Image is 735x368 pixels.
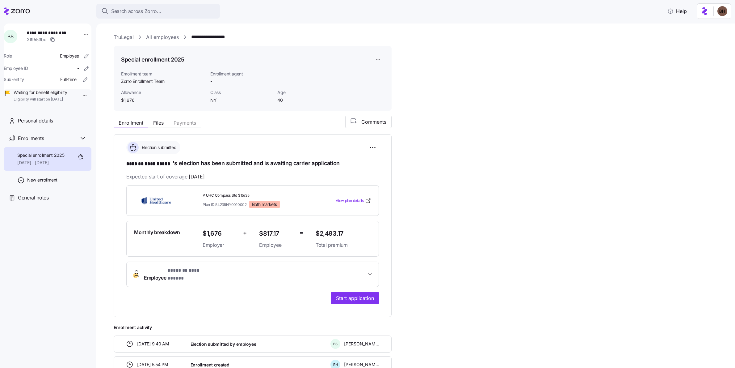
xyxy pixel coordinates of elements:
[121,97,205,103] span: $1,676
[121,89,205,96] span: Allowance
[191,341,256,347] span: Election submitted by employee
[203,202,247,207] span: Plan ID: 54235NY0010002
[18,135,44,142] span: Enrollments
[203,229,238,239] span: $1,676
[717,6,727,16] img: c3c218ad70e66eeb89914ccc98a2927c
[203,193,311,198] span: P UHC Compass Std $15/35
[316,241,371,249] span: Total premium
[4,76,24,83] span: Sub-entity
[126,159,379,168] h1: 's election has been submitted and is awaiting carrier application
[333,363,338,366] span: R H
[259,241,295,249] span: Employee
[121,56,184,63] h1: Special enrollment 2025
[336,198,364,204] span: View plan details
[210,89,272,96] span: Class
[146,33,179,41] a: All employees
[119,120,143,125] span: Enrollment
[60,76,77,83] span: Full-time
[27,36,46,43] span: 2f9553bc
[77,65,79,71] span: -
[17,160,65,166] span: [DATE] - [DATE]
[345,116,392,128] button: Comments
[60,53,79,59] span: Employee
[14,89,67,96] span: Waiting for benefit eligibility
[361,118,386,126] span: Comments
[174,120,196,125] span: Payments
[17,152,65,158] span: Special enrollment 2025
[153,120,164,125] span: Files
[96,4,220,19] button: Search across Zorro...
[300,229,303,237] span: =
[333,342,338,346] span: B S
[121,71,205,77] span: Enrollment team
[137,362,168,368] span: [DATE] 5:54 PM
[7,34,13,39] span: B S
[4,53,12,59] span: Role
[331,292,379,304] button: Start application
[121,78,205,84] span: Zorro Enrollment Team
[344,362,379,368] span: [PERSON_NAME]
[259,229,295,239] span: $817.17
[134,194,178,208] img: UnitedHealthcare
[210,71,272,77] span: Enrollment agent
[144,267,216,282] span: Employee
[243,229,247,237] span: +
[336,294,374,302] span: Start application
[189,173,204,181] span: [DATE]
[277,97,339,103] span: 40
[140,144,176,151] span: Election submitted
[191,362,229,368] span: Enrollment created
[4,65,28,71] span: Employee ID
[114,33,134,41] a: TruLegal
[344,341,379,347] span: [PERSON_NAME]
[137,341,169,347] span: [DATE] 9:40 AM
[277,89,339,96] span: Age
[111,7,161,15] span: Search across Zorro...
[18,194,49,202] span: General notes
[316,229,371,239] span: $2,493.17
[27,177,57,183] span: New enrollment
[14,97,67,102] span: Eligibility will start on [DATE]
[114,324,392,331] span: Enrollment activity
[667,7,687,15] span: Help
[336,198,371,204] a: View plan details
[134,229,180,236] span: Monthly breakdown
[126,173,204,181] span: Expected start of coverage
[662,5,692,17] button: Help
[210,97,272,103] span: NY
[252,202,277,207] span: Both markets
[203,241,238,249] span: Employer
[210,78,212,84] span: -
[18,117,53,125] span: Personal details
